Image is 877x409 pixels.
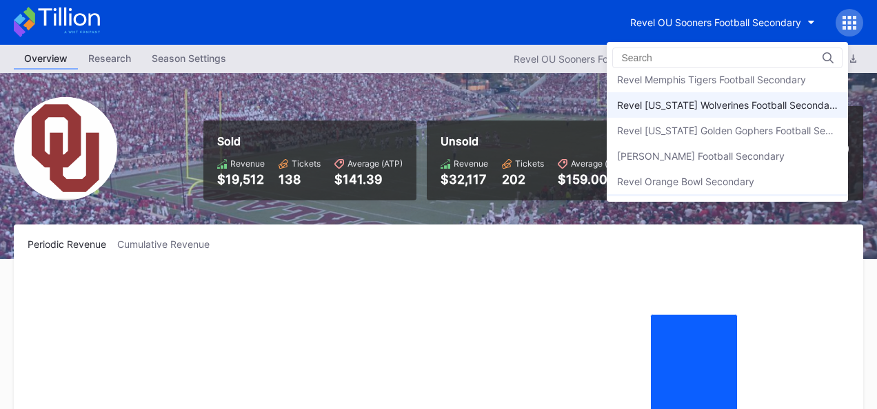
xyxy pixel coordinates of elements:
[617,150,785,162] div: [PERSON_NAME] Football Secondary
[617,125,838,136] div: Revel [US_STATE] Golden Gophers Football Secondary
[617,99,838,111] div: Revel [US_STATE] Wolverines Football Secondary
[621,52,742,63] input: Search
[617,74,806,85] div: Revel Memphis Tigers Football Secondary
[617,176,754,187] div: Revel Orange Bowl Secondary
